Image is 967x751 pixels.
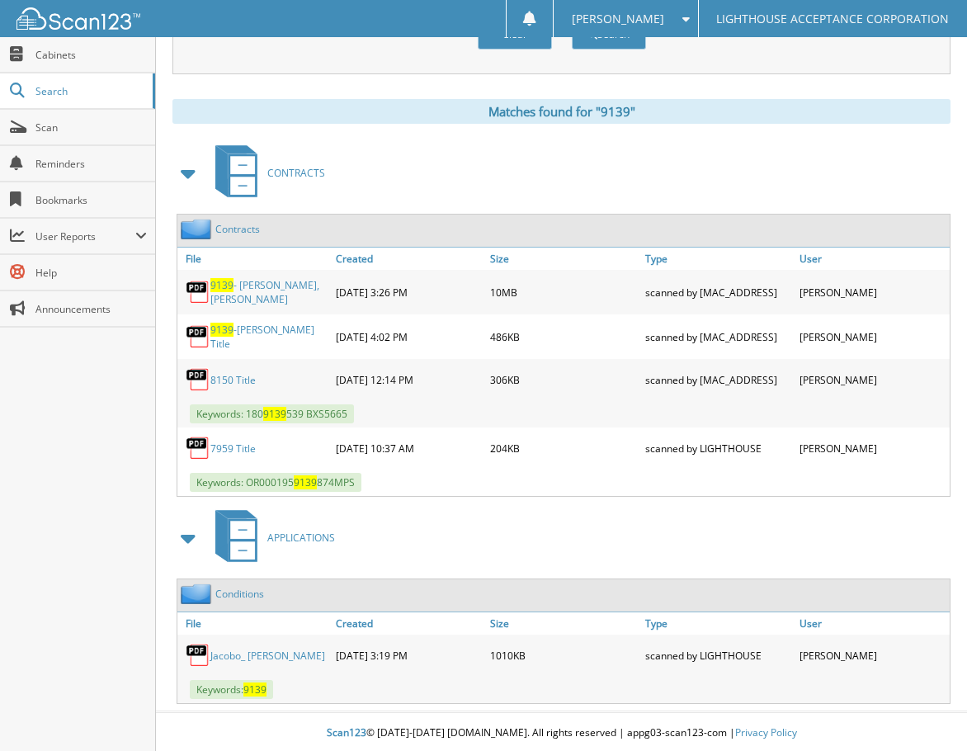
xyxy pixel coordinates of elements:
span: Keywords: 180 539 BXS5665 [190,404,354,423]
span: Keywords: OR000195 874MPS [190,473,361,492]
a: Type [641,248,795,270]
img: PDF.png [186,367,210,392]
a: Created [332,248,486,270]
a: 8150 Title [210,373,256,387]
a: CONTRACTS [205,140,325,205]
div: 10MB [486,274,640,310]
img: folder2.png [181,219,215,239]
span: Cabinets [35,48,147,62]
div: [PERSON_NAME] [795,274,950,310]
div: 486KB [486,319,640,355]
a: User [795,612,950,635]
div: [PERSON_NAME] [795,319,950,355]
div: scanned by LIGHTHOUSE [641,639,795,672]
div: scanned by LIGHTHOUSE [641,432,795,465]
span: Scan [35,120,147,135]
span: User Reports [35,229,135,243]
span: Scan123 [327,725,366,739]
a: 7959 Title [210,442,256,456]
a: 9139-[PERSON_NAME] Title [210,323,328,351]
a: Type [641,612,795,635]
span: [PERSON_NAME] [572,14,664,24]
span: Bookmarks [35,193,147,207]
span: Help [35,266,147,280]
img: PDF.png [186,643,210,668]
div: [PERSON_NAME] [795,432,950,465]
div: [PERSON_NAME] [795,363,950,396]
div: [DATE] 10:37 AM [332,432,486,465]
div: [DATE] 3:26 PM [332,274,486,310]
a: Privacy Policy [735,725,797,739]
a: File [177,248,332,270]
span: Search [35,84,144,98]
span: 9139 [263,407,286,421]
span: LIGHTHOUSE ACCEPTANCE CORPORATION [716,14,949,24]
img: scan123-logo-white.svg [17,7,140,30]
span: 9139 [243,683,267,697]
div: [DATE] 12:14 PM [332,363,486,396]
div: [DATE] 3:19 PM [332,639,486,672]
iframe: Chat Widget [884,672,967,751]
span: 9139 [210,278,233,292]
a: Conditions [215,587,264,601]
span: Keywords: [190,680,273,699]
span: CONTRACTS [267,166,325,180]
div: Matches found for "9139" [172,99,950,124]
a: Contracts [215,222,260,236]
div: scanned by [MAC_ADDRESS] [641,363,795,396]
div: [PERSON_NAME] [795,639,950,672]
img: PDF.png [186,280,210,305]
span: 9139 [294,475,317,489]
div: scanned by [MAC_ADDRESS] [641,319,795,355]
div: 306KB [486,363,640,396]
img: PDF.png [186,436,210,461]
img: folder2.png [181,583,215,604]
img: PDF.png [186,324,210,349]
div: [DATE] 4:02 PM [332,319,486,355]
span: Announcements [35,302,147,316]
a: 9139- [PERSON_NAME], [PERSON_NAME] [210,278,328,306]
span: Reminders [35,157,147,171]
span: APPLICATIONS [267,531,335,545]
a: User [795,248,950,270]
a: Jacobo_ [PERSON_NAME] [210,649,325,663]
a: Size [486,612,640,635]
a: Created [332,612,486,635]
div: 204KB [486,432,640,465]
a: APPLICATIONS [205,505,335,570]
a: File [177,612,332,635]
div: 1010KB [486,639,640,672]
div: scanned by [MAC_ADDRESS] [641,274,795,310]
a: Size [486,248,640,270]
span: 9139 [210,323,233,337]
